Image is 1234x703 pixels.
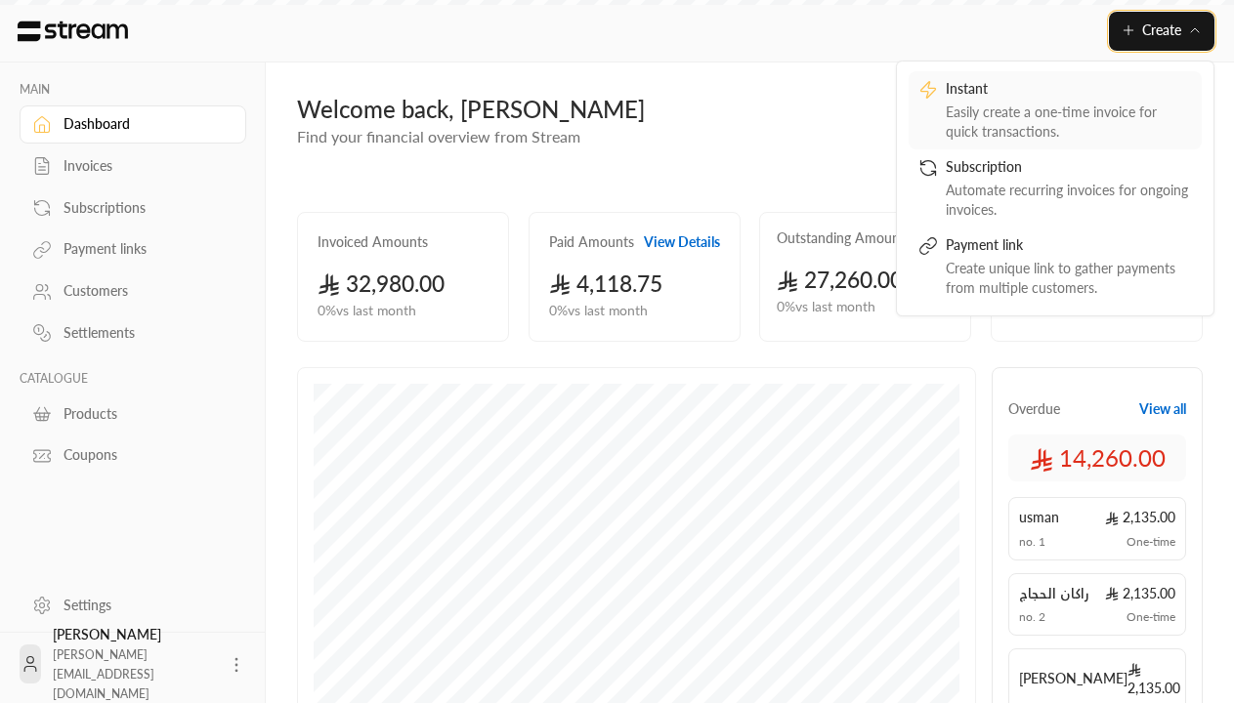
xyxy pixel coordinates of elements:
p: CATALOGUE [20,371,246,387]
a: Subscriptions [20,188,246,227]
span: Overdue [1008,399,1060,419]
div: Dashboard [64,114,222,134]
h2: Invoiced Amounts [318,232,428,252]
span: راكان الحجاج [1019,584,1089,603]
span: no. 2 [1019,609,1045,625]
span: 2,135.00 [1105,508,1175,527]
span: 2,135.00 [1128,659,1180,698]
div: Instant [946,79,1192,103]
span: 4,118.75 [549,270,663,297]
a: InstantEasily create a one-time invoice for quick transactions. [909,71,1202,149]
div: Create unique link to gather payments from multiple customers. [946,259,1192,298]
a: Dashboard [20,105,246,144]
span: Create [1142,21,1181,38]
div: Easily create a one-time invoice for quick transactions. [946,103,1192,142]
h2: Outstanding Amounts [777,228,911,248]
div: Coupons [64,445,222,465]
span: One-time [1127,534,1175,550]
div: Automate recurring invoices for ongoing invoices. [946,181,1192,220]
a: Customers [20,272,246,310]
img: Logo [16,21,130,42]
div: Invoices [64,156,222,176]
span: [PERSON_NAME] [1019,669,1128,688]
span: 2,135.00 [1105,584,1175,603]
a: Settlements [20,314,246,352]
div: Subscription [946,157,1192,181]
a: Settings [20,586,246,624]
a: SubscriptionAutomate recurring invoices for ongoing invoices. [909,149,1202,227]
button: Create [1109,12,1214,51]
button: View all [1139,399,1186,419]
div: [PERSON_NAME] [53,625,215,703]
a: Products [20,394,246,433]
h2: Paid Amounts [549,232,634,252]
div: Payment link [946,235,1192,259]
div: Settlements [64,323,222,343]
div: Settings [64,596,222,615]
p: MAIN [20,82,246,98]
span: 14,260.00 [1030,442,1166,474]
span: Find your financial overview from Stream [297,127,580,145]
span: One-time [1127,609,1175,625]
div: Welcome back, [PERSON_NAME] [297,94,1203,125]
a: Payment links [20,230,246,269]
a: Invoices [20,147,246,186]
button: View Details [644,232,720,252]
div: Subscriptions [64,198,222,218]
a: Payment linkCreate unique link to gather payments from multiple customers. [909,227,1202,306]
span: no. 1 [1019,534,1045,550]
div: Products [64,404,222,424]
span: [PERSON_NAME][EMAIL_ADDRESS][DOMAIN_NAME] [53,647,154,701]
span: 0 % vs last month [318,301,416,321]
div: Customers [64,281,222,301]
div: Payment links [64,239,222,259]
a: Coupons [20,436,246,475]
span: usman [1019,508,1059,527]
span: 0 % vs last month [777,297,875,317]
span: 32,980.00 [318,270,445,297]
span: 0 % vs last month [549,301,648,321]
span: 27,260.00 [777,267,904,293]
